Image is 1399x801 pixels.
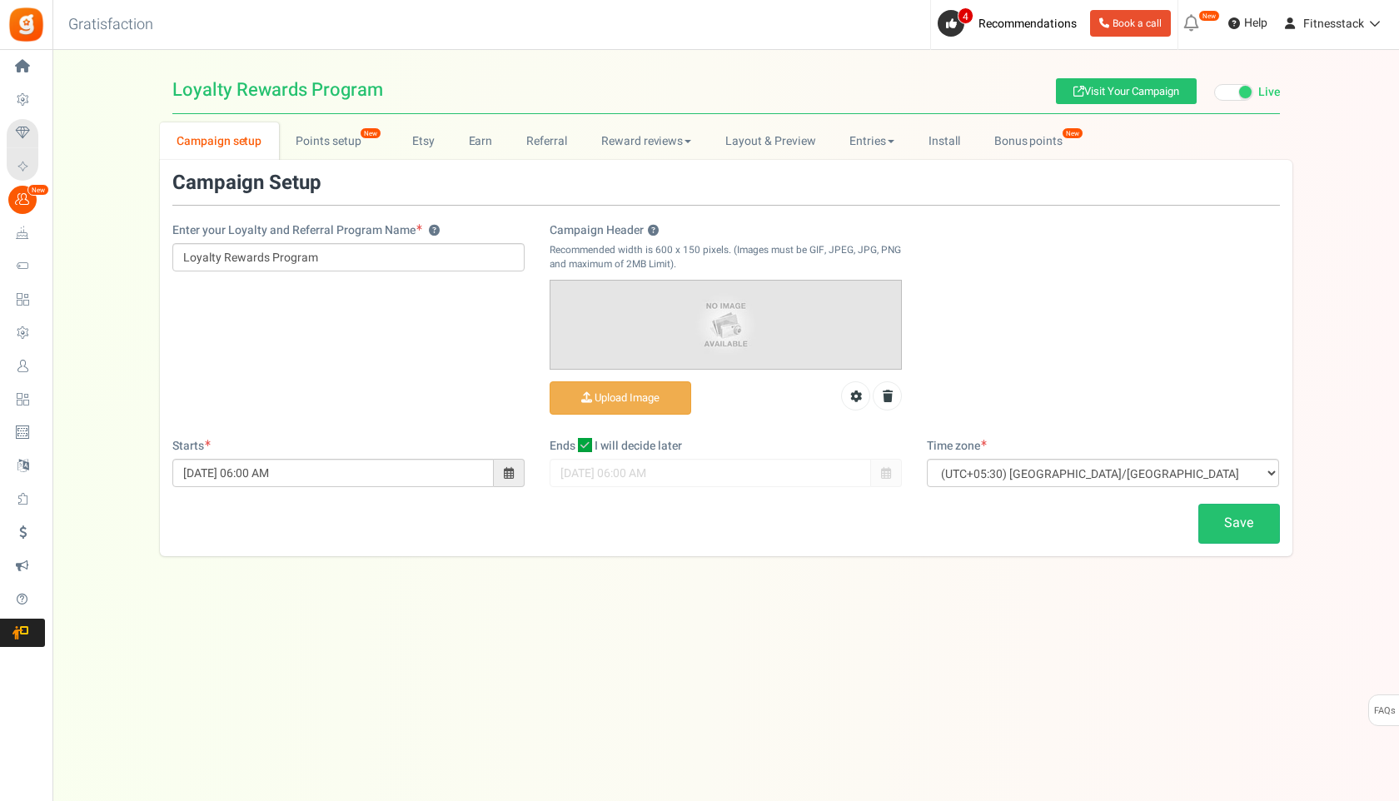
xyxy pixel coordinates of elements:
span: Help [1240,15,1267,32]
label: Campaign Header [550,222,659,239]
button: Campaign Header [648,226,659,236]
p: Recommended width is 600 x 150 pixels. (Images must be GIF, JPEG, JPG, PNG and maximum of 2MB Lim... [550,243,902,271]
a: Referral [510,122,585,160]
a: Entries [833,122,912,160]
button: Enter your Loyalty and Referral Program Name [429,226,440,236]
a: Campaign setup [160,122,279,160]
em: New [1062,127,1083,139]
span: Fitnesstack [1303,15,1364,32]
a: Visit Your Campaign [1056,78,1197,104]
a: New [7,186,45,214]
label: Ends [550,438,575,455]
span: New [360,127,381,139]
a: 4 Recommendations [938,10,1083,37]
h3: Gratisfaction [50,8,172,42]
span: Recommendations [978,15,1077,32]
a: Earn [451,122,510,160]
span: FAQs [1373,695,1396,727]
h3: Campaign Setup [172,172,321,194]
a: Save [1198,504,1280,543]
a: Layout & Preview [709,122,833,160]
span: Live [1258,84,1280,101]
a: Install [912,122,978,160]
a: Reward reviews [584,122,708,160]
span: I will decide later [595,438,682,455]
span: Loyalty Rewards Program [172,81,383,99]
a: Bonus points [977,122,1096,160]
a: Etsy [395,122,451,160]
em: New [1198,10,1220,22]
label: Enter your Loyalty and Referral Program Name [172,222,440,239]
label: Starts [172,438,211,455]
em: New [27,184,49,196]
a: Book a call [1090,10,1171,37]
label: Time zone [927,438,987,455]
a: Help [1222,10,1274,37]
img: Gratisfaction [7,6,45,43]
a: Points setup [279,122,395,160]
span: 4 [958,7,973,24]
